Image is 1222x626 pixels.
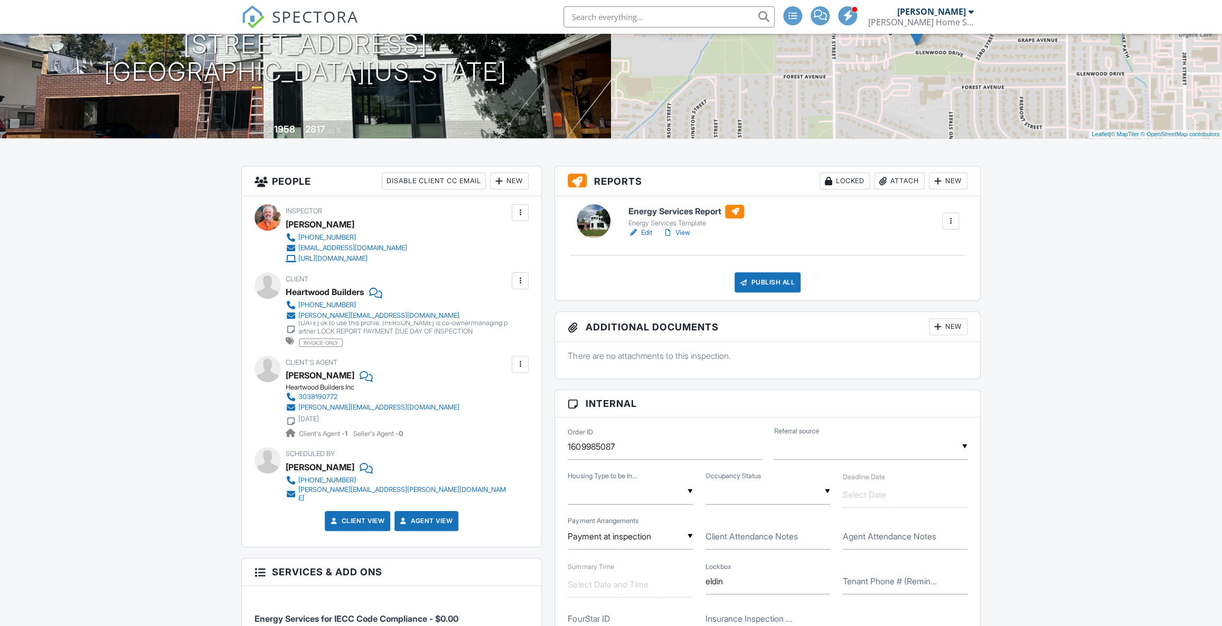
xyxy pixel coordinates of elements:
h3: People [242,166,541,196]
a: SPECTORA [241,14,359,36]
input: Select Date [843,482,967,508]
div: [PERSON_NAME][EMAIL_ADDRESS][PERSON_NAME][DOMAIN_NAME] [298,486,509,502]
span: Client [286,275,308,283]
div: Scott Home Services, LLC [868,17,974,27]
div: | [1089,130,1222,139]
div: [PERSON_NAME][EMAIL_ADDRESS][DOMAIN_NAME] [298,403,459,412]
div: Publish All [735,272,801,292]
div: [DATE] [298,415,319,423]
div: New [929,318,967,335]
div: [PHONE_NUMBER] [298,301,356,309]
a: [PERSON_NAME][EMAIL_ADDRESS][PERSON_NAME][DOMAIN_NAME] [286,486,509,502]
a: Client View [328,516,384,526]
a: [PHONE_NUMBER] [286,300,509,310]
h3: Services & Add ons [242,558,541,586]
p: There are no attachments to this inspection. [568,350,967,362]
label: Client Attendance Notes [706,530,798,542]
label: Deadline Date [843,473,885,481]
a: View [662,227,690,238]
label: FourStar ID [568,613,609,624]
div: New [929,173,967,189]
label: Occupancy Status [706,471,761,481]
a: Energy Services Report Energy Services Template [628,205,744,228]
div: [PERSON_NAME] [897,6,966,17]
label: Payment Arrangements [568,516,638,526]
div: Disable Client CC Email [382,173,486,189]
span: invoice-only [299,338,343,347]
span: sq. ft. [327,126,342,134]
div: [PERSON_NAME] [286,216,354,232]
label: Tenant Phone # (Reminder) [843,575,937,587]
span: Scheduled By [286,450,335,458]
h1: [STREET_ADDRESS] [GEOGRAPHIC_DATA][US_STATE] [104,31,507,87]
a: [PERSON_NAME][EMAIL_ADDRESS][DOMAIN_NAME] [286,310,509,321]
h3: Internal [555,390,980,418]
img: The Best Home Inspection Software - Spectora [241,5,265,29]
label: Order ID [568,428,593,437]
label: Agent Attendance Notes [843,530,936,542]
div: Locked [820,173,870,189]
span: Client's Agent [286,358,337,366]
input: Tenant Phone # (Reminder) [843,568,967,594]
input: Search everything... [563,6,775,27]
div: [DATE] ok to use this profile. [PERSON_NAME] is co-owner/managing partner LOCK REPORT PAYMENT DUE... [298,319,509,336]
span: Inspector [286,207,322,215]
a: [URL][DOMAIN_NAME] [286,253,407,264]
div: 3038190772 [298,393,337,401]
a: © OpenStreetMap contributors [1141,131,1219,137]
label: Summary Time [568,563,614,571]
div: [PERSON_NAME] [286,367,354,383]
a: [EMAIL_ADDRESS][DOMAIN_NAME] [286,243,407,253]
div: Heartwood Builders [286,284,364,300]
a: © MapTiler [1111,131,1139,137]
input: Lockbox [706,568,830,594]
span: Seller's Agent - [353,430,403,438]
a: [PHONE_NUMBER] [286,475,509,486]
span: SPECTORA [272,5,359,27]
span: Client's Agent - [299,430,349,438]
input: Client Attendance Notes [706,524,830,549]
label: Housing Type to be Inspected [568,471,636,481]
div: 2817 [305,124,325,135]
div: [PHONE_NUMBER] [298,476,356,485]
input: Select Date and Time [568,572,692,597]
div: [PERSON_NAME][EMAIL_ADDRESS][DOMAIN_NAME] [298,311,459,320]
span: Built [261,126,272,134]
strong: 1 [345,430,347,438]
div: [EMAIL_ADDRESS][DOMAIN_NAME] [298,244,407,252]
strong: 0 [399,430,403,438]
div: [PHONE_NUMBER] [298,233,356,242]
label: Lockbox [706,562,731,572]
div: [PERSON_NAME] [286,459,354,475]
a: [PHONE_NUMBER] [286,232,407,243]
div: 1958 [274,124,295,135]
div: Energy Services Template [628,219,744,227]
input: Agent Attendance Notes [843,524,967,549]
div: New [490,173,529,189]
h6: Energy Services Report [628,205,744,219]
a: Agent View [398,516,453,526]
div: [URL][DOMAIN_NAME] [298,254,368,263]
span: Energy Services for IECC Code Compliance - $0.00 [255,613,458,624]
a: Leaflet [1092,131,1109,137]
h3: Reports [555,166,980,196]
h3: Additional Documents [555,312,980,342]
a: 3038190772 [286,392,459,402]
a: [PERSON_NAME][EMAIL_ADDRESS][DOMAIN_NAME] [286,402,459,413]
a: Edit [628,227,652,238]
div: Heartwood Builders Inc [286,383,468,392]
div: Attach [874,173,925,189]
label: Insurance Inspection Items [706,613,792,624]
label: Referral source [774,426,819,436]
